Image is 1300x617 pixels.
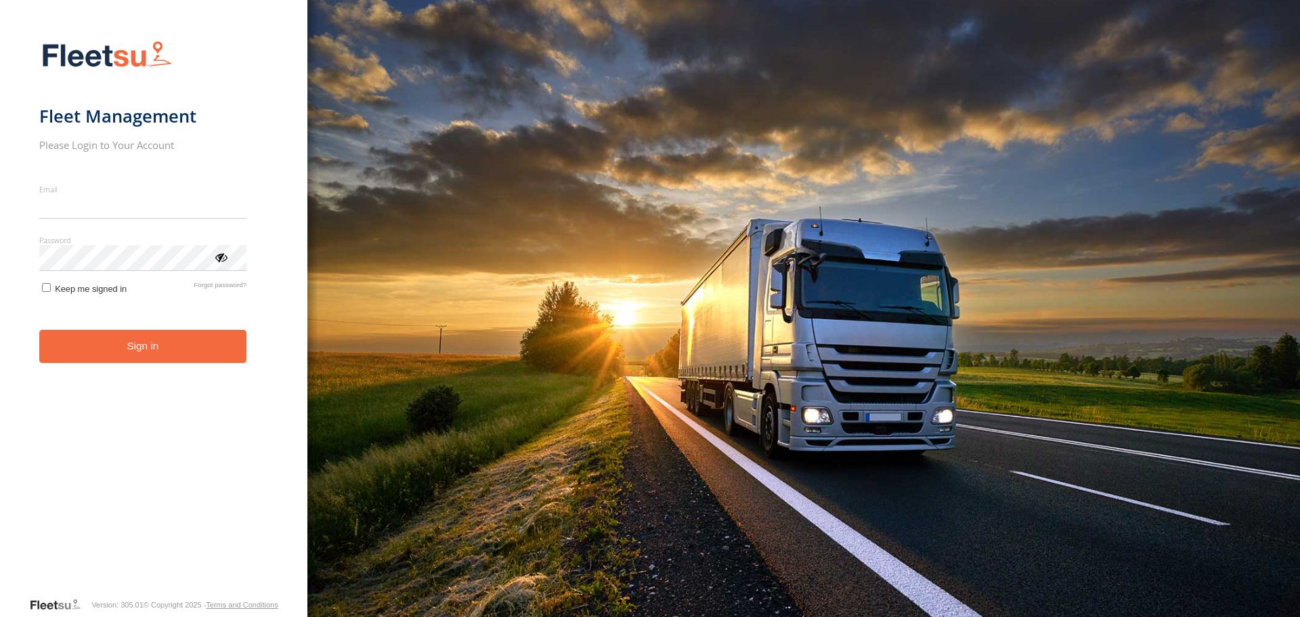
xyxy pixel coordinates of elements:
[39,184,247,194] label: Email
[144,601,278,609] div: © Copyright 2025 -
[42,283,51,292] input: Keep me signed in
[39,235,247,245] label: Password
[91,601,143,609] div: Version: 305.01
[214,250,227,263] div: ViewPassword
[55,284,127,294] span: Keep me signed in
[39,105,247,127] h1: Fleet Management
[206,601,278,609] a: Terms and Conditions
[29,598,91,612] a: Visit our Website
[39,330,247,363] button: Sign in
[39,33,269,597] form: main
[194,281,246,294] a: Forgot password?
[39,38,175,72] img: Fleetsu
[39,138,247,152] h2: Please Login to Your Account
